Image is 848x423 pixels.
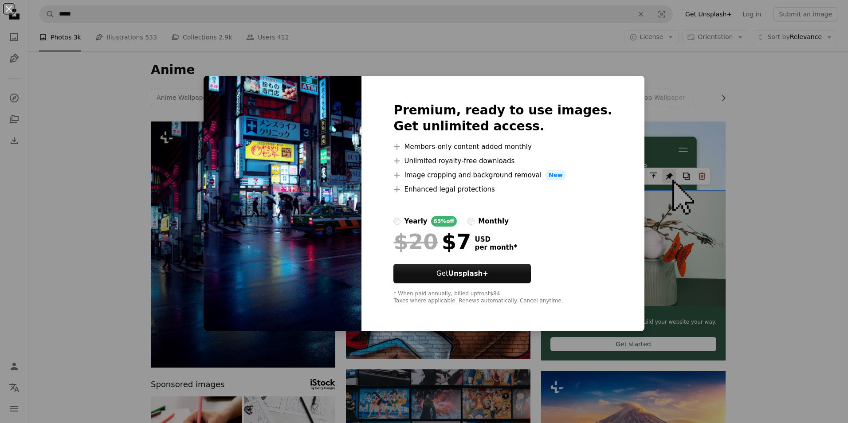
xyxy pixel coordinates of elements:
[478,216,509,227] div: monthly
[545,170,566,180] span: New
[475,243,517,251] span: per month *
[393,170,612,180] li: Image cropping and background removal
[393,230,438,253] span: $20
[404,216,427,227] div: yearly
[393,102,612,134] h2: Premium, ready to use images. Get unlimited access.
[393,218,400,225] input: yearly65%off
[393,264,531,283] button: GetUnsplash+
[204,76,361,331] img: premium_photo-1666700698946-fbf7baa0134a
[393,290,612,305] div: * When paid annually, billed upfront $84 Taxes where applicable. Renews automatically. Cancel any...
[393,156,612,166] li: Unlimited royalty-free downloads
[467,218,475,225] input: monthly
[448,270,488,278] strong: Unsplash+
[393,230,471,253] div: $7
[431,216,457,227] div: 65% off
[475,235,517,243] span: USD
[393,184,612,195] li: Enhanced legal protections
[393,141,612,152] li: Members-only content added monthly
